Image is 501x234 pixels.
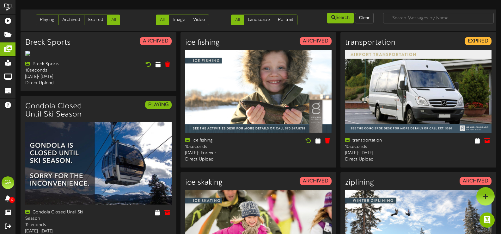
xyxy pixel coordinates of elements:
[156,15,169,25] a: All
[345,50,492,133] img: d1b2cf0b-72dc-416e-81a6-13d7531bbcc9gc8_digital_19_concierge-24.jpg
[25,61,94,67] div: Breck Sports
[148,102,168,108] strong: PLAYING
[58,15,84,25] a: Archived
[107,15,120,25] a: All
[189,15,209,25] a: Video
[25,74,94,80] div: [DATE] - [DATE]
[327,13,354,23] button: Search
[185,144,254,150] div: 10 seconds
[185,137,254,144] div: ice fishing
[36,15,58,25] a: Playing
[9,197,15,203] span: 0
[468,38,488,44] strong: EXPIRED
[383,13,494,23] input: -- Search Messages by Name --
[345,144,414,150] div: 10 seconds
[25,67,94,74] div: 10 seconds
[345,39,395,47] h3: transportation
[185,150,254,156] div: [DATE] - Forever
[2,176,14,189] div: GA
[25,51,30,56] img: 2da482a3-7c73-4cac-b84d-3907ab35f5cbBreckSports-77033.jpg
[480,212,495,228] div: Open Intercom Messenger
[303,178,328,184] strong: ARCHIVED
[168,15,189,25] a: Image
[355,13,374,23] button: Clear
[25,222,94,228] div: 11 seconds
[463,178,488,184] strong: ARCHIVED
[25,122,172,205] img: 906a4d25-daaf-4443-af62-9d8bdefef6d6gc8_gondola_closed003.jpg
[231,15,244,25] a: All
[244,15,274,25] a: Landscape
[84,15,107,25] a: Expired
[274,15,297,25] a: Portrait
[345,137,414,144] div: transportation
[25,39,70,47] h3: Breck Sports
[25,80,94,86] div: Direct Upload
[345,150,414,156] div: [DATE] - [DATE]
[185,39,220,47] h3: ice fishing
[303,38,328,44] strong: ARCHIVED
[345,156,414,163] div: Direct Upload
[25,102,94,119] h3: Gondola Closed Until Ski Season
[143,38,168,44] strong: ARCHIVED
[25,209,94,222] div: Gondola Closed Until Ski Season
[345,179,374,187] h3: ziplining
[185,50,332,133] img: b83d2eb7-e76d-4fd6-8fda-7000c35df058IceFishing.jpg
[185,179,223,187] h3: ice skaking
[185,156,254,163] div: Direct Upload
